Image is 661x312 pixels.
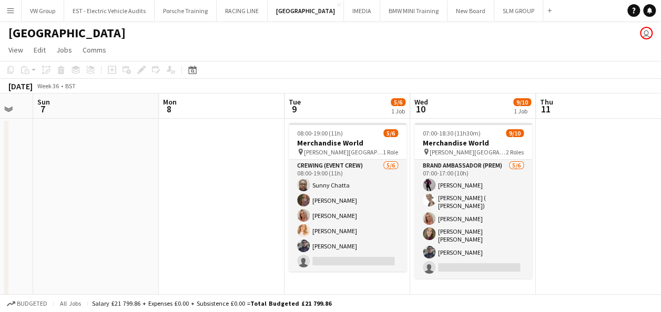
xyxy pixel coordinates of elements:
a: Jobs [52,43,76,57]
span: Edit [34,45,46,55]
span: 7 [36,103,50,115]
div: BST [65,82,76,90]
app-card-role: Brand Ambassador (Prem)5/607:00-17:00 (10h)[PERSON_NAME][PERSON_NAME] ( [PERSON_NAME]) [PERSON_NA... [414,160,532,278]
button: Porsche Training [155,1,217,21]
h1: [GEOGRAPHIC_DATA] [8,25,126,41]
span: Budgeted [17,300,47,307]
h3: Merchandise World [414,138,532,148]
button: VW Group [22,1,64,21]
button: IMEDIA [344,1,380,21]
div: 1 Job [391,107,405,115]
app-job-card: 08:00-19:00 (11h)5/6Merchandise World [PERSON_NAME][GEOGRAPHIC_DATA], [GEOGRAPHIC_DATA]1 RoleCrew... [289,123,406,272]
span: Thu [540,97,553,107]
button: New Board [448,1,494,21]
span: Tue [289,97,301,107]
button: EST - Electric Vehicle Audits [64,1,155,21]
button: SLM GROUP [494,1,543,21]
span: All jobs [58,299,83,307]
button: Budgeted [5,298,49,309]
div: 1 Job [514,107,531,115]
span: 5/6 [391,98,405,106]
span: 11 [538,103,553,115]
span: [PERSON_NAME][GEOGRAPHIC_DATA], [GEOGRAPHIC_DATA] [430,148,506,156]
span: Mon [163,97,177,107]
span: Sun [37,97,50,107]
app-card-role: Crewing (Event Crew)5/608:00-19:00 (11h)Sunny Chatta[PERSON_NAME][PERSON_NAME][PERSON_NAME][PERSO... [289,160,406,272]
button: RACING LINE [217,1,268,21]
a: Comms [78,43,110,57]
span: [PERSON_NAME][GEOGRAPHIC_DATA], [GEOGRAPHIC_DATA] [304,148,383,156]
span: Comms [83,45,106,55]
h3: Merchandise World [289,138,406,148]
span: View [8,45,23,55]
app-job-card: 07:00-18:30 (11h30m)9/10Merchandise World [PERSON_NAME][GEOGRAPHIC_DATA], [GEOGRAPHIC_DATA]2 Role... [414,123,532,278]
span: 08:00-19:00 (11h) [297,129,343,137]
span: Jobs [56,45,72,55]
span: 5/6 [383,129,398,137]
div: Salary £21 799.86 + Expenses £0.00 + Subsistence £0.00 = [92,299,331,307]
span: 07:00-18:30 (11h30m) [423,129,481,137]
a: Edit [29,43,50,57]
app-user-avatar: Lisa Fretwell [640,27,653,39]
span: Week 36 [35,82,61,90]
span: 9 [287,103,301,115]
button: [GEOGRAPHIC_DATA] [268,1,344,21]
a: View [4,43,27,57]
span: 2 Roles [506,148,524,156]
span: 1 Role [383,148,398,156]
button: BMW MINI Training [380,1,448,21]
span: Total Budgeted £21 799.86 [250,299,331,307]
span: 8 [161,103,177,115]
span: 9/10 [506,129,524,137]
span: 9/10 [513,98,531,106]
span: Wed [414,97,428,107]
span: 10 [413,103,428,115]
div: [DATE] [8,81,33,91]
